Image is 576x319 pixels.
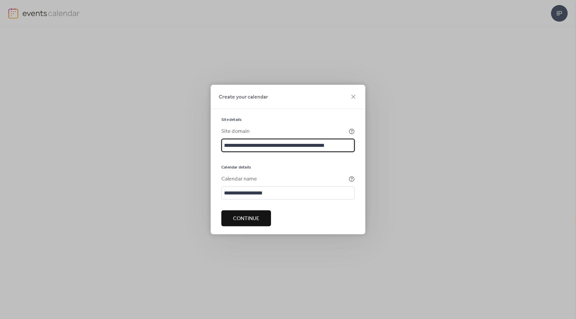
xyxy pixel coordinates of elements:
[233,215,259,223] span: Continue
[221,117,242,123] span: Site details
[219,93,268,101] span: Create your calendar
[221,165,251,170] span: Calendar details
[221,210,271,226] button: Continue
[221,175,347,183] div: Calendar name
[221,128,347,136] div: Site domain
